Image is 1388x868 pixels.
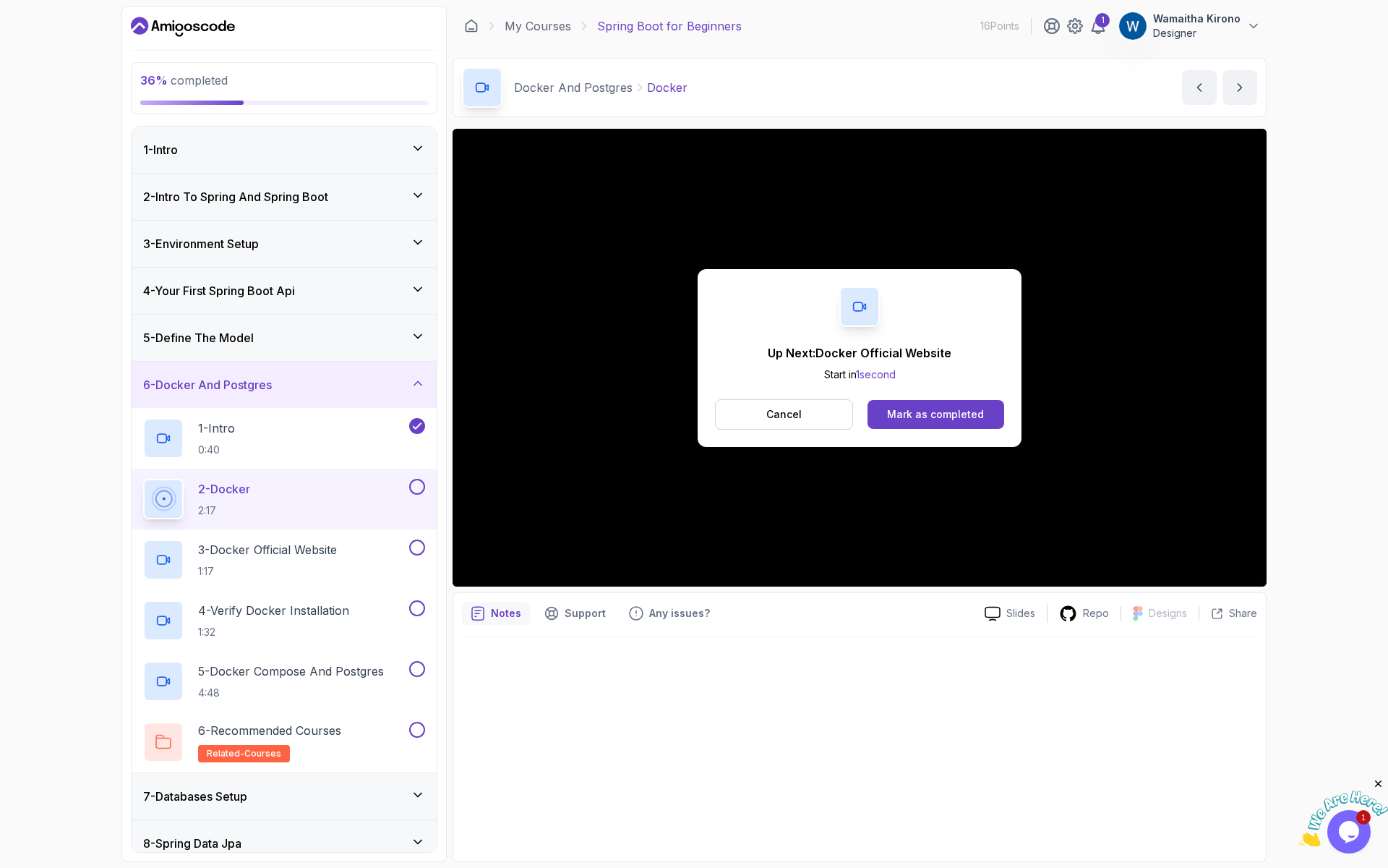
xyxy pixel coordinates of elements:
button: Share [1199,606,1257,621]
img: user profile image [1119,12,1147,40]
p: Cancel [766,407,802,422]
p: 1:32 [198,625,349,639]
a: My Courses [505,17,571,35]
p: Docker [647,79,687,96]
p: Slides [1006,606,1035,621]
button: Support button [536,602,614,625]
button: Feedback button [620,602,719,625]
h3: 5 - Define The Model [143,329,254,346]
span: 1 second [856,368,896,380]
button: 4-Your First Spring Boot Api [132,268,437,314]
button: 7-Databases Setup [132,773,437,820]
h3: 3 - Environment Setup [143,235,259,252]
button: 5-Define The Model [132,315,437,361]
button: 1-Intro [132,127,437,173]
div: Mark as completed [887,407,984,422]
p: Repo [1083,606,1109,621]
button: Mark as completed [867,400,1004,429]
button: 1-Intro0:40 [143,418,425,459]
h3: 1 - Intro [143,141,178,158]
button: 3-Docker Official Website1:17 [143,540,425,580]
span: 36 % [140,73,168,88]
button: 2-Docker2:17 [143,479,425,519]
button: user profile imageWamaitha KironoDesigner [1118,12,1261,41]
button: next content [1222,70,1257,105]
button: 4-Verify Docker Installation1:32 [143,600,425,641]
p: 3 - Docker Official Website [198,541,337,558]
p: 2:17 [198,503,250,518]
h3: 7 - Databases Setup [143,788,247,805]
button: Cancel [715,399,853,430]
a: Slides [973,606,1047,621]
p: Up Next: Docker Official Website [768,344,951,362]
button: 3-Environment Setup [132,221,437,267]
h3: 4 - Your First Spring Boot Api [143,282,295,299]
p: 4:48 [198,686,384,700]
p: 5 - Docker Compose And Postgres [198,663,384,680]
p: Designer [1153,26,1241,41]
iframe: chat widget [1298,778,1388,846]
button: 6-Docker And Postgres [132,362,437,408]
p: Notes [491,606,521,621]
p: 1:17 [198,564,337,579]
p: Wamaitha Kirono [1153,12,1241,26]
p: 2 - Docker [198,480,250,498]
button: 8-Spring Data Jpa [132,820,437,867]
span: related-courses [207,748,281,759]
p: 4 - Verify Docker Installation [198,602,349,619]
button: 2-Intro To Spring And Spring Boot [132,174,437,220]
iframe: 2 - Docker [453,129,1267,587]
p: Share [1229,606,1257,621]
button: notes button [462,602,530,625]
p: Support [565,606,606,621]
p: 1 - Intro [198,420,235,437]
p: 0:40 [198,443,235,457]
div: 1 [1095,13,1110,27]
p: Spring Boot for Beginners [597,17,742,35]
span: completed [140,73,228,88]
p: 16 Points [980,19,1019,33]
p: Any issues? [649,606,710,621]
h3: 8 - Spring Data Jpa [143,835,241,852]
p: Designs [1149,606,1187,621]
a: Repo [1048,605,1121,623]
p: 6 - Recommended Courses [198,722,341,739]
a: Dashboard [131,15,235,38]
a: 1 [1089,17,1107,35]
p: Docker And Postgres [514,79,633,96]
a: Dashboard [464,19,479,33]
button: 5-Docker Compose And Postgres4:48 [143,661,425,702]
h3: 2 - Intro To Spring And Spring Boot [143,188,328,205]
button: 6-Recommended Coursesrelated-courses [143,722,425,762]
h3: 6 - Docker And Postgres [143,376,272,393]
button: previous content [1182,70,1217,105]
p: Start in [768,367,951,382]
